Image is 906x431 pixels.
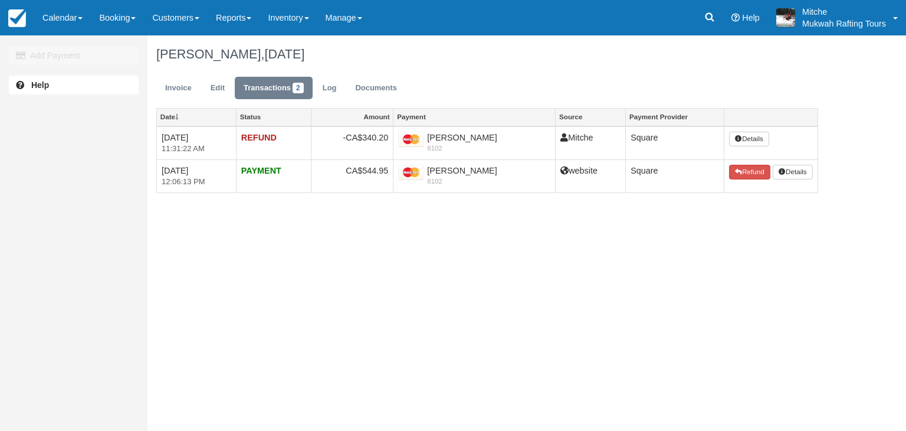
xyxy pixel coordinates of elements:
a: Documents [346,77,406,100]
a: Help [9,76,139,94]
a: Payment [393,109,555,125]
em: 11:31:22 AM [162,143,231,155]
td: -CA$340.20 [311,126,393,160]
td: [DATE] [157,126,237,160]
strong: REFUND [241,133,277,142]
p: Mukwah Rafting Tours [802,18,886,30]
span: Help [742,13,760,22]
td: Square [626,159,724,192]
span: 2 [293,83,304,93]
a: Log [314,77,346,100]
b: Help [31,80,49,90]
em: 8102 [398,143,550,153]
button: Refund [729,165,770,180]
a: Edit [202,77,234,100]
i: Help [731,14,740,22]
a: Payment Provider [626,109,724,125]
button: Details [729,132,769,147]
a: Source [556,109,625,125]
a: Status [237,109,311,125]
img: mastercard.png [398,132,424,148]
a: Amount [311,109,393,125]
td: website [556,159,626,192]
td: [PERSON_NAME] [393,159,556,192]
p: Mitche [802,6,886,18]
img: mastercard.png [398,165,424,181]
img: checkfront-main-nav-mini-logo.png [8,9,26,27]
button: Details [773,165,813,180]
span: [DATE] [264,47,304,61]
a: Invoice [156,77,201,100]
td: Mitche [556,126,626,160]
td: CA$544.95 [311,159,393,192]
em: 12:06:13 PM [162,177,231,188]
td: Square [626,126,724,160]
h1: [PERSON_NAME], [156,47,818,61]
td: [DATE] [157,159,237,192]
a: Date [157,109,236,125]
a: Transactions2 [235,77,313,100]
em: 8102 [398,177,550,186]
img: A1 [776,8,795,27]
td: [PERSON_NAME] [393,126,556,160]
strong: PAYMENT [241,166,281,175]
